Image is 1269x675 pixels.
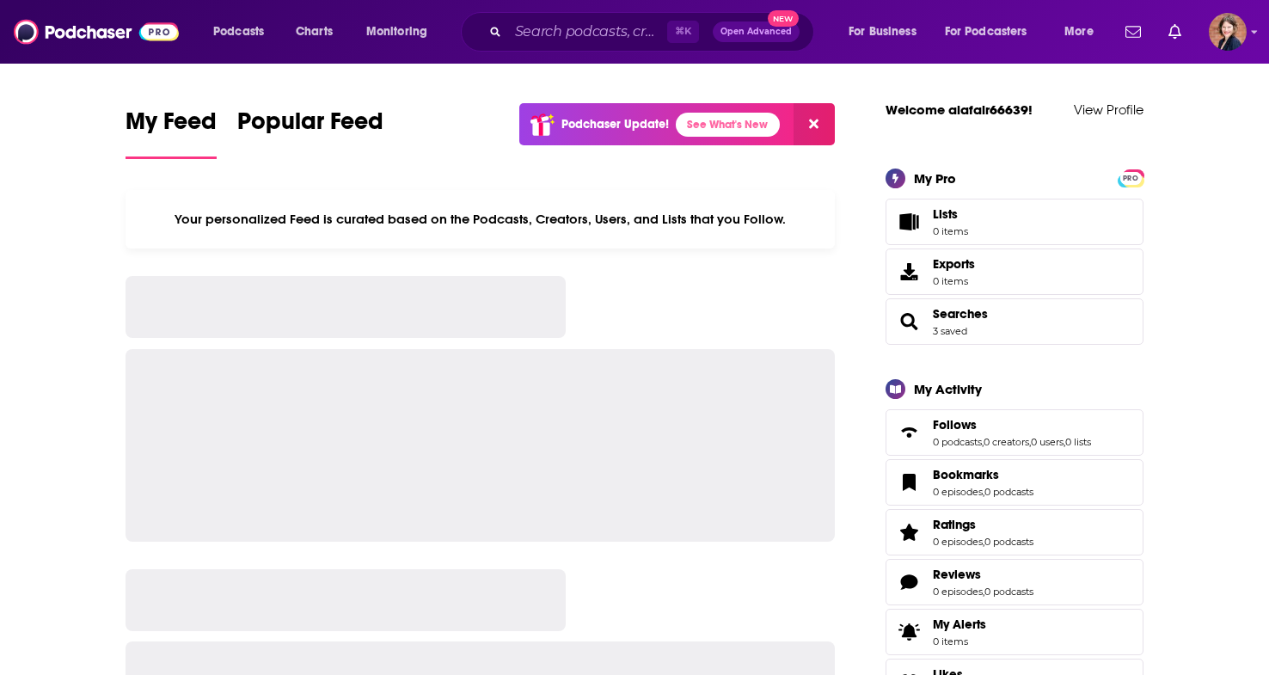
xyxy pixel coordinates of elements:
span: 0 items [933,275,975,287]
div: My Pro [914,170,956,187]
span: Bookmarks [886,459,1143,506]
span: For Business [849,20,916,44]
a: Bookmarks [892,470,926,494]
a: My Feed [126,107,217,159]
span: My Alerts [933,617,986,632]
span: Reviews [933,567,981,582]
span: 0 items [933,635,986,647]
span: , [983,486,984,498]
span: 0 items [933,225,968,237]
a: Searches [933,306,988,322]
a: 0 podcasts [984,586,1033,598]
span: Exports [892,260,926,284]
span: More [1064,20,1094,44]
div: My Activity [914,381,982,397]
a: 0 episodes [933,536,983,548]
span: Lists [933,206,958,222]
a: Follows [892,420,926,445]
span: Reviews [886,559,1143,605]
span: , [983,586,984,598]
a: 0 podcasts [933,436,982,448]
span: New [768,10,799,27]
a: Popular Feed [237,107,383,159]
span: Follows [886,409,1143,456]
button: Open AdvancedNew [713,21,800,42]
span: Ratings [933,517,976,532]
span: Open Advanced [720,28,792,36]
a: Show notifications dropdown [1162,17,1188,46]
span: Monitoring [366,20,427,44]
input: Search podcasts, credits, & more... [508,18,667,46]
button: open menu [934,18,1052,46]
a: Exports [886,249,1143,295]
a: Searches [892,310,926,334]
a: Bookmarks [933,467,1033,482]
span: , [983,536,984,548]
button: open menu [1052,18,1115,46]
a: 0 episodes [933,586,983,598]
span: Exports [933,256,975,272]
a: Charts [285,18,343,46]
span: Searches [886,298,1143,345]
a: View Profile [1074,101,1143,118]
img: User Profile [1209,13,1247,51]
div: Your personalized Feed is curated based on the Podcasts, Creators, Users, and Lists that you Follow. [126,190,835,249]
span: For Podcasters [945,20,1027,44]
a: 0 podcasts [984,536,1033,548]
span: PRO [1120,172,1141,185]
a: Lists [886,199,1143,245]
a: Reviews [933,567,1033,582]
span: Follows [933,417,977,433]
span: Lists [933,206,968,222]
span: , [1029,436,1031,448]
span: , [982,436,984,448]
p: Podchaser Update! [561,117,669,132]
button: open menu [354,18,450,46]
span: Ratings [886,509,1143,555]
button: open menu [837,18,938,46]
a: 0 episodes [933,486,983,498]
a: 3 saved [933,325,967,337]
span: My Feed [126,107,217,146]
a: Ratings [892,520,926,544]
button: open menu [201,18,286,46]
span: My Alerts [892,620,926,644]
span: Lists [892,210,926,234]
span: Podcasts [213,20,264,44]
a: See What's New [676,113,780,137]
a: Reviews [892,570,926,594]
span: , [1064,436,1065,448]
span: ⌘ K [667,21,699,43]
span: Bookmarks [933,467,999,482]
span: Charts [296,20,333,44]
a: My Alerts [886,609,1143,655]
a: 0 podcasts [984,486,1033,498]
img: Podchaser - Follow, Share and Rate Podcasts [14,15,179,48]
a: Follows [933,417,1091,433]
span: Popular Feed [237,107,383,146]
a: 0 lists [1065,436,1091,448]
a: Show notifications dropdown [1119,17,1148,46]
div: Search podcasts, credits, & more... [477,12,831,52]
a: Welcome alafair66639! [886,101,1033,118]
a: PRO [1120,170,1141,183]
a: 0 creators [984,436,1029,448]
a: 0 users [1031,436,1064,448]
span: Logged in as alafair66639 [1209,13,1247,51]
a: Ratings [933,517,1033,532]
button: Show profile menu [1209,13,1247,51]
